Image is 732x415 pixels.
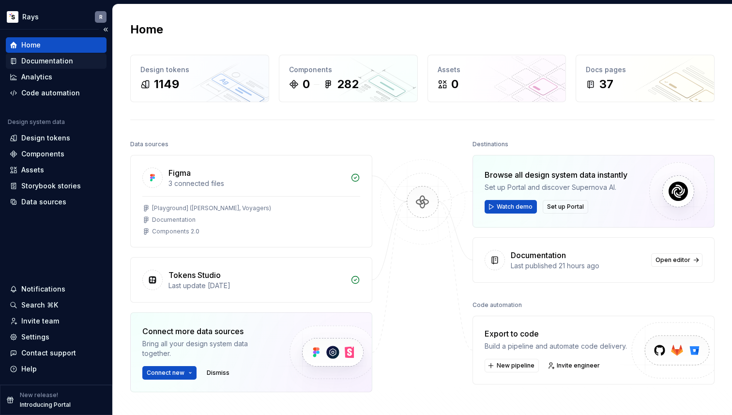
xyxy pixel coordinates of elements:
div: Code automation [473,298,522,312]
div: Data sources [21,197,66,207]
span: Connect new [147,369,184,377]
button: Connect new [142,366,197,380]
div: Last update [DATE] [168,281,345,291]
button: Help [6,361,107,377]
div: Connect more data sources [142,325,273,337]
div: Components 2.0 [152,228,199,235]
span: Set up Portal [547,203,584,211]
a: Home [6,37,107,53]
span: Open editor [656,256,690,264]
div: Settings [21,332,49,342]
div: Tokens Studio [168,269,221,281]
div: R [99,13,103,21]
a: Invite team [6,313,107,329]
div: Notifications [21,284,65,294]
span: Watch demo [497,203,533,211]
span: Dismiss [207,369,229,377]
div: 0 [451,77,458,92]
div: 1149 [154,77,179,92]
div: Design tokens [21,133,70,143]
a: Assets [6,162,107,178]
div: [Playground] ([PERSON_NAME], Voyagers) [152,204,271,212]
div: Browse all design system data instantly [485,169,627,181]
button: Watch demo [485,200,537,214]
a: Assets0 [427,55,566,102]
a: Figma3 connected files[Playground] ([PERSON_NAME], Voyagers)DocumentationComponents 2.0 [130,155,372,247]
a: Code automation [6,85,107,101]
button: Contact support [6,345,107,361]
div: Assets [21,165,44,175]
div: Invite team [21,316,59,326]
button: Search ⌘K [6,297,107,313]
div: Documentation [152,216,196,224]
a: Design tokens1149 [130,55,269,102]
a: Documentation [6,53,107,69]
span: New pipeline [497,362,534,369]
div: Home [21,40,41,50]
div: Design system data [8,118,65,126]
button: Dismiss [202,366,234,380]
span: Invite engineer [557,362,600,369]
div: Export to code [485,328,627,339]
button: Notifications [6,281,107,297]
div: Components [21,149,64,159]
a: Docs pages37 [576,55,715,102]
div: Figma [168,167,191,179]
div: Search ⌘K [21,300,58,310]
div: Contact support [21,348,76,358]
a: Components [6,146,107,162]
div: 37 [599,77,613,92]
a: Analytics [6,69,107,85]
div: 3 connected files [168,179,345,188]
div: Destinations [473,138,508,151]
div: Documentation [511,249,566,261]
div: Design tokens [140,65,259,75]
img: 6d3517f2-c9be-42ef-a17d-43333b4a1852.png [7,11,18,23]
a: Design tokens [6,130,107,146]
a: Tokens StudioLast update [DATE] [130,257,372,303]
div: Last published 21 hours ago [511,261,645,271]
a: Components0282 [279,55,418,102]
div: Code automation [21,88,80,98]
a: Settings [6,329,107,345]
h2: Home [130,22,163,37]
button: New pipeline [485,359,539,372]
div: Bring all your design system data together. [142,339,273,358]
div: Components [289,65,408,75]
div: Set up Portal and discover Supernova AI. [485,183,627,192]
div: Docs pages [586,65,704,75]
div: 0 [303,77,310,92]
div: Assets [438,65,556,75]
button: Set up Portal [543,200,588,214]
a: Invite engineer [545,359,604,372]
div: Documentation [21,56,73,66]
div: 282 [337,77,359,92]
p: Introducing Portal [20,401,71,409]
div: Help [21,364,37,374]
button: Collapse sidebar [99,23,112,36]
a: Open editor [651,253,702,267]
div: Data sources [130,138,168,151]
p: New release! [20,391,58,399]
a: Data sources [6,194,107,210]
div: Storybook stories [21,181,81,191]
button: RaysR [2,6,110,27]
div: Analytics [21,72,52,82]
div: Rays [22,12,39,22]
div: Build a pipeline and automate code delivery. [485,341,627,351]
a: Storybook stories [6,178,107,194]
